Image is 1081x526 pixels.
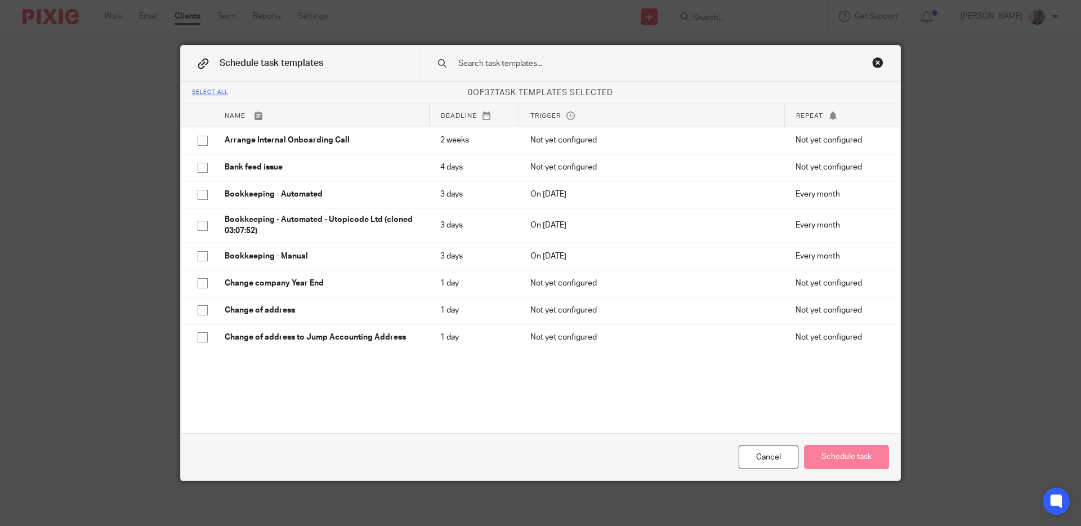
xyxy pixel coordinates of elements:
[225,251,418,262] p: Bookkeeping - Manual
[192,90,228,96] div: Select all
[457,57,828,70] input: Search task templates...
[796,278,883,289] p: Not yet configured
[225,305,418,316] p: Change of address
[796,220,883,231] p: Every month
[225,332,418,343] p: Change of address to Jump Accounting Address
[530,189,774,200] p: On [DATE]
[441,111,507,121] p: Deadline
[225,189,418,200] p: Bookkeeping - Automated
[804,445,889,469] button: Schedule task
[440,162,507,173] p: 4 days
[796,162,883,173] p: Not yet configured
[181,87,900,99] p: of task templates selected
[530,278,774,289] p: Not yet configured
[440,278,507,289] p: 1 day
[796,135,883,146] p: Not yet configured
[739,445,798,469] div: Cancel
[530,162,774,173] p: Not yet configured
[440,135,507,146] p: 2 weeks
[220,59,323,68] span: Schedule task templates
[796,251,883,262] p: Every month
[225,113,245,119] span: Name
[440,251,507,262] p: 3 days
[440,305,507,316] p: 1 day
[468,89,473,97] span: 0
[796,305,883,316] p: Not yet configured
[225,278,418,289] p: Change company Year End
[225,135,418,146] p: Arrange Internal Onboarding Call
[440,220,507,231] p: 3 days
[440,332,507,343] p: 1 day
[530,111,773,121] p: Trigger
[530,135,774,146] p: Not yet configured
[485,89,495,97] span: 37
[530,332,774,343] p: Not yet configured
[225,214,418,237] p: Bookkeeping - Automated - Utopicode Ltd (cloned 03:07:52)
[225,162,418,173] p: Bank feed issue
[796,111,883,121] p: Repeat
[530,220,774,231] p: On [DATE]
[440,189,507,200] p: 3 days
[872,57,883,68] div: Close this dialog window
[530,251,774,262] p: On [DATE]
[796,189,883,200] p: Every month
[796,332,883,343] p: Not yet configured
[530,305,774,316] p: Not yet configured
